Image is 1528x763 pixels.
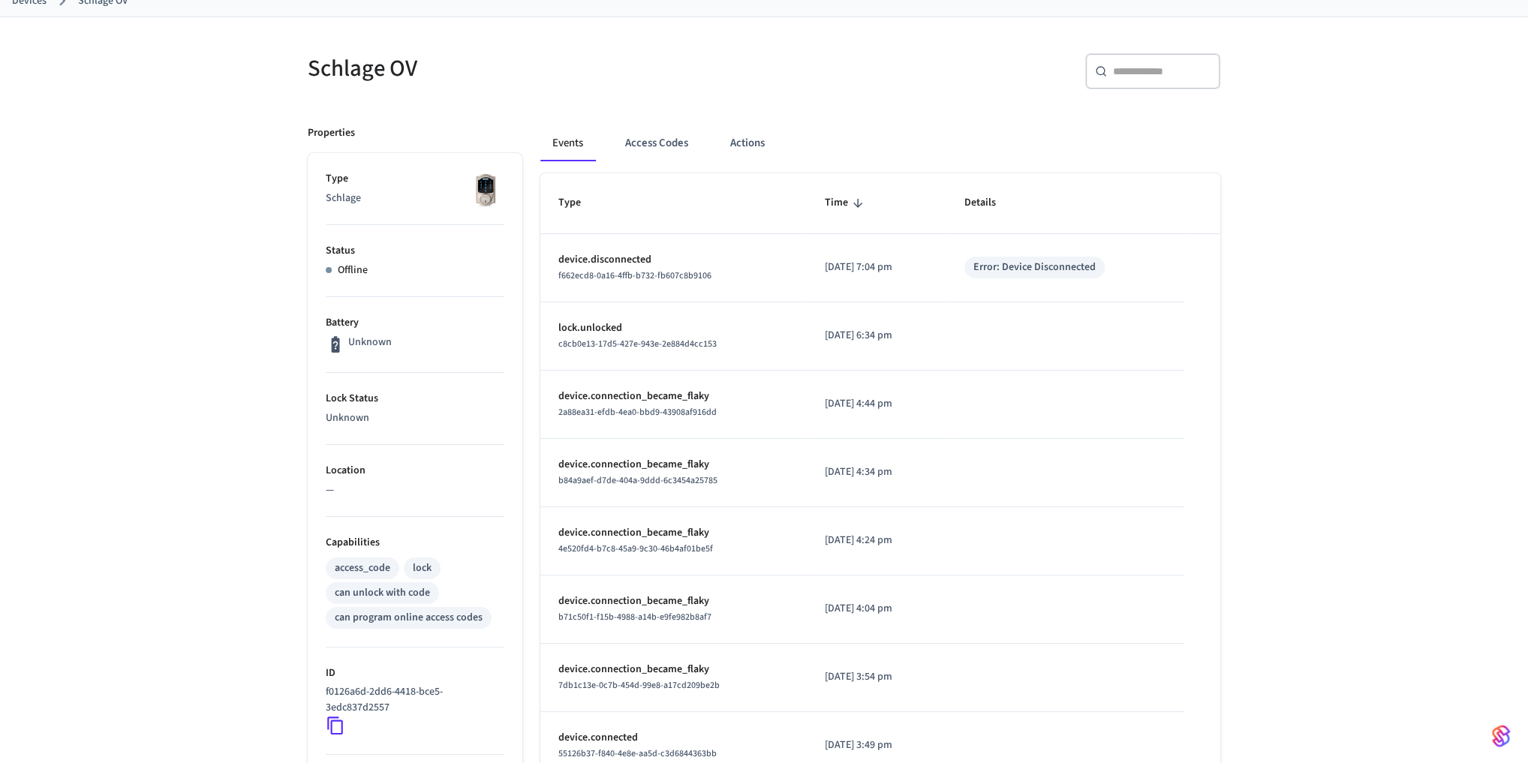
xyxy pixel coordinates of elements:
div: access_code [335,560,390,576]
p: Lock Status [326,391,504,407]
p: Battery [326,315,504,331]
div: ant example [540,125,1220,161]
p: Unknown [348,335,392,350]
p: Properties [308,125,355,141]
p: device.connected [558,730,789,746]
p: [DATE] 3:54 pm [825,669,928,685]
div: lock [413,560,432,576]
p: device.connection_became_flaky [558,662,789,677]
p: device.connection_became_flaky [558,525,789,541]
p: Location [326,463,504,479]
img: Schlage Sense Smart Deadbolt with Camelot Trim, Front [467,171,504,209]
p: device.connection_became_flaky [558,593,789,609]
span: 55126b37-f840-4e8e-aa5d-c3d6844363bb [558,747,717,760]
p: Unknown [326,410,504,426]
p: [DATE] 6:34 pm [825,328,928,344]
span: f662ecd8-0a16-4ffb-b732-fb607c8b9106 [558,269,711,282]
span: Type [558,191,600,215]
span: 4e520fd4-b7c8-45a9-9c30-46b4af01be5f [558,542,713,555]
div: Error: Device Disconnected [973,260,1096,275]
p: [DATE] 4:34 pm [825,464,928,480]
p: device.connection_became_flaky [558,389,789,404]
p: Capabilities [326,535,504,551]
p: Schlage [326,191,504,206]
p: [DATE] 4:24 pm [825,533,928,548]
p: [DATE] 4:44 pm [825,396,928,412]
button: Events [540,125,595,161]
p: Type [326,171,504,187]
span: 2a88ea31-efdb-4ea0-bbd9-43908af916dd [558,406,717,419]
div: can program online access codes [335,610,483,626]
p: — [326,482,504,498]
button: Access Codes [613,125,700,161]
p: device.disconnected [558,252,789,268]
h5: Schlage OV [308,53,755,84]
p: Status [326,243,504,259]
span: 7db1c13e-0c7b-454d-99e8-a17cd209be2b [558,679,720,692]
p: device.connection_became_flaky [558,457,789,473]
p: [DATE] 7:04 pm [825,260,928,275]
img: SeamLogoGradient.69752ec5.svg [1492,724,1510,748]
p: lock.unlocked [558,320,789,336]
div: can unlock with code [335,585,430,601]
p: [DATE] 4:04 pm [825,601,928,617]
p: ID [326,665,504,681]
p: [DATE] 3:49 pm [825,737,928,753]
span: c8cb0e13-17d5-427e-943e-2e884d4cc153 [558,338,717,350]
p: f0126a6d-2dd6-4418-bce5-3edc837d2557 [326,684,498,716]
button: Actions [718,125,777,161]
span: Time [825,191,868,215]
span: b71c50f1-f15b-4988-a14b-e9fe982b8af7 [558,611,711,623]
p: Offline [338,263,368,278]
span: b84a9aef-d7de-404a-9ddd-6c3454a25785 [558,474,717,487]
span: Details [964,191,1015,215]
